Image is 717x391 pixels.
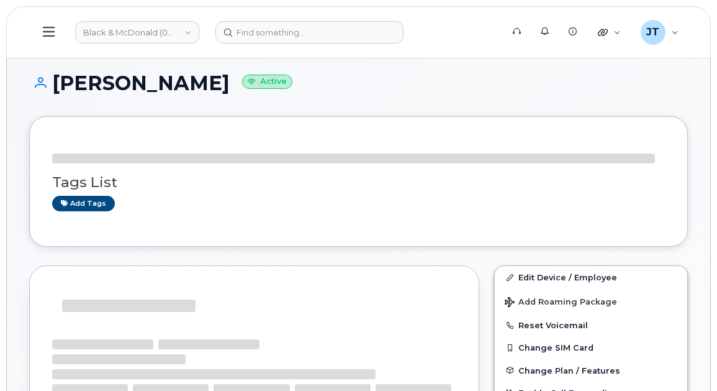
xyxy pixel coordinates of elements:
[29,72,688,94] h1: [PERSON_NAME]
[495,314,687,336] button: Reset Voicemail
[495,359,687,382] button: Change Plan / Features
[505,297,617,309] span: Add Roaming Package
[52,196,115,211] a: Add tags
[518,366,620,375] span: Change Plan / Features
[52,175,665,190] h3: Tags List
[495,288,687,314] button: Add Roaming Package
[495,336,687,359] button: Change SIM Card
[242,75,292,89] small: Active
[495,266,687,288] a: Edit Device / Employee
